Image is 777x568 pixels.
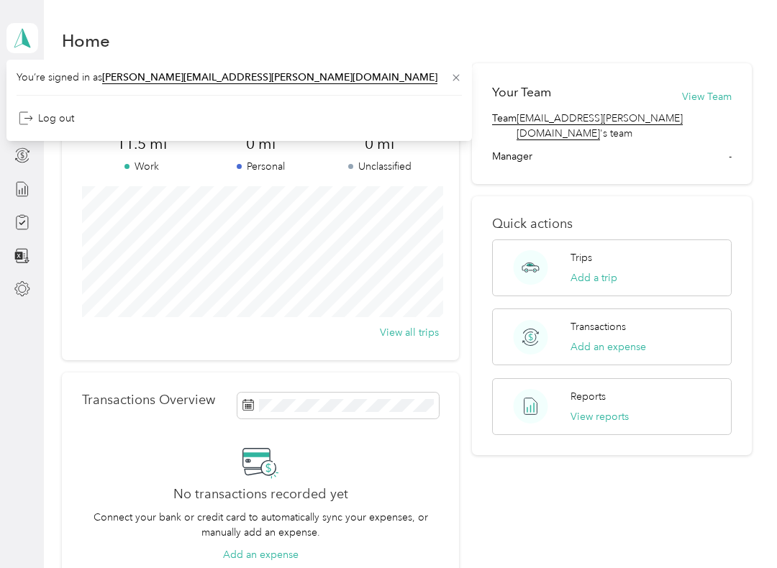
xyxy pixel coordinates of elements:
h2: Your Team [492,83,551,101]
h1: Home [62,33,110,48]
p: Transactions [571,319,626,334]
p: Work [82,159,201,174]
p: Quick actions [492,216,732,232]
span: 0 mi [201,134,320,154]
button: View all trips [380,325,439,340]
p: Connect your bank or credit card to automatically sync your expenses, or manually add an expense. [82,510,440,540]
button: Add a trip [571,270,617,285]
p: Reports [571,389,606,404]
button: Add an expense [223,547,299,562]
iframe: Everlance-gr Chat Button Frame [696,487,777,568]
span: 's team [517,111,732,141]
span: Manager [492,149,532,164]
h2: No transactions recorded yet [173,487,348,502]
button: Add an expense [571,339,646,354]
button: View Team [682,89,732,104]
span: - [729,149,732,164]
p: Transactions Overview [82,393,215,408]
p: Trips [571,250,592,265]
span: You’re signed in as [17,70,462,85]
div: Log out [19,111,74,126]
span: 0 mi [320,134,440,154]
p: Personal [201,159,320,174]
button: View reports [571,409,629,424]
p: Unclassified [320,159,440,174]
span: 11.5 mi [82,134,201,154]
